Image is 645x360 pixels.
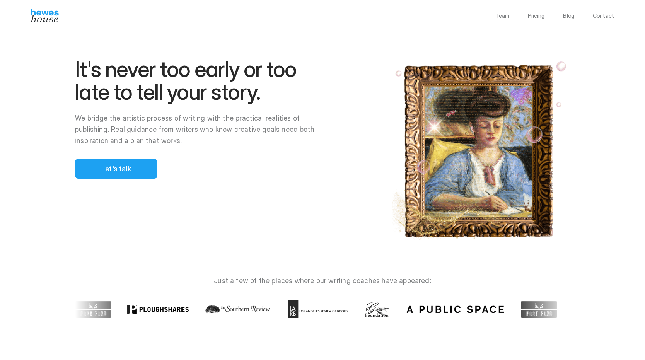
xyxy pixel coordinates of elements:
[75,113,326,146] p: We bridge the artistic process of writing with the practical realities of publishing. Real guidan...
[528,13,544,19] a: Pricing
[75,58,326,104] h1: It's never too early or too late to tell your story.
[75,277,570,284] p: Just a few of the places where our writing coaches have appeared:
[496,13,510,19] a: Team
[593,13,614,19] a: Contact
[31,9,59,22] img: Hewes House’s book coach services offer creative writing courses, writing class to learn differen...
[563,13,574,19] a: Blog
